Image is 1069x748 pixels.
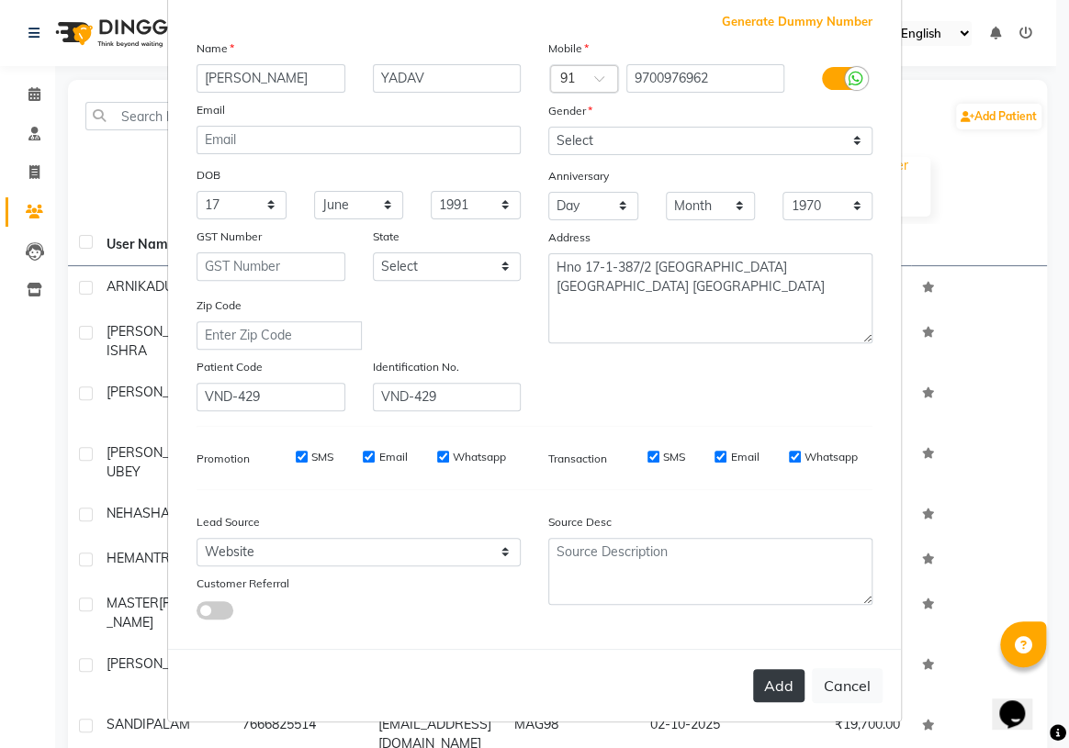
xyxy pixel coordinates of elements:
label: Customer Referral [197,575,289,592]
label: SMS [311,449,333,465]
label: Email [730,449,759,465]
label: Mobile [548,40,589,57]
label: Patient Code [197,359,263,375]
label: Email [197,102,225,118]
label: Email [378,449,407,465]
input: Last Name [373,64,522,93]
label: Identification No. [373,359,459,375]
label: Name [197,40,234,57]
label: Source Desc [548,514,612,530]
label: SMS [663,449,685,465]
label: Address [548,229,591,246]
label: State [373,229,399,245]
label: Whatsapp [453,449,506,465]
input: First Name [197,64,345,93]
input: Resident No. or Any Id [373,383,522,411]
input: GST Number [197,252,345,281]
label: Whatsapp [805,449,858,465]
input: Mobile [626,64,785,93]
label: Anniversary [548,168,609,184]
iframe: chat widget [992,675,1051,730]
label: Lead Source [197,514,260,530]
label: Gender [548,103,592,119]
label: DOB [197,167,220,184]
button: Add [753,669,805,702]
label: GST Number [197,229,262,245]
label: Zip Code [197,297,242,314]
button: Cancel [812,668,883,703]
input: Email [197,126,521,154]
label: Promotion [197,451,250,467]
label: Transaction [548,451,607,467]
span: Generate Dummy Number [722,13,872,31]
input: Patient Code [197,383,345,411]
input: Enter Zip Code [197,321,362,350]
